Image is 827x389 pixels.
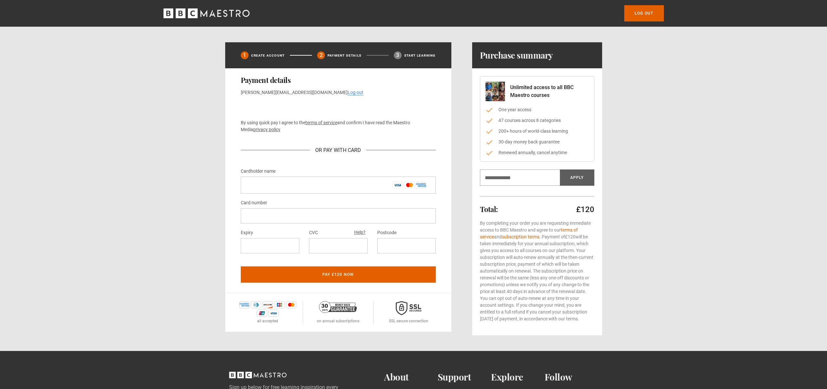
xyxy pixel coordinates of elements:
[384,372,438,382] h2: About
[565,234,575,239] span: £120
[253,127,280,132] a: privacy policy
[485,117,589,124] li: 47 courses across 8 categories
[239,301,250,308] img: amex
[438,372,491,382] h2: Support
[502,234,539,239] a: subscription terms
[480,220,594,322] p: By completing your order you are requesting immediate access to BBC Maestro and agree to our and ...
[257,310,267,317] img: unionpay
[377,229,396,237] label: Postcode
[394,51,402,59] div: 3
[545,372,598,382] h2: Follow
[263,301,273,308] img: discover
[485,106,589,113] li: One year access
[317,51,325,59] div: 2
[241,119,436,133] p: By using quick pay I agree to the and confirm I have read the Maestro Media
[305,120,337,125] a: terms of service
[576,204,594,215] p: £120
[241,89,436,96] p: [PERSON_NAME][EMAIL_ADDRESS][DOMAIN_NAME]
[317,318,359,324] p: on annual subscriptions
[328,53,361,58] p: Payment details
[491,372,545,382] h2: Explore
[348,90,363,95] a: Log out
[241,266,436,283] button: Pay £120 now
[624,5,664,21] a: Log out
[309,229,318,237] label: CVC
[310,146,366,154] div: Or Pay With Card
[246,243,294,249] iframe: Secure expiration date input frame
[480,205,498,213] h2: Total:
[286,301,296,308] img: mastercard
[510,84,589,99] p: Unlimited access to all BBC Maestro courses
[257,318,278,324] p: all accepted
[352,228,368,237] button: Help?
[480,50,553,60] h1: Purchase summary
[560,169,594,186] button: Apply
[268,310,279,317] img: visa
[485,139,589,145] li: 30-day money back guarantee
[241,76,436,84] h2: Payment details
[319,301,357,313] img: 30-day-money-back-guarantee-c866a5dd536ff72a469b.png
[251,53,285,58] p: Create Account
[389,318,428,324] p: SSL secure connection
[251,301,261,308] img: diners
[485,128,589,135] li: 200+ hours of world-class learning
[241,229,253,237] label: Expiry
[241,199,267,207] label: Card number
[163,8,250,18] svg: BBC Maestro
[485,149,589,156] li: Renewed annually, cancel anytime
[241,101,436,114] iframe: Secure payment button frame
[229,372,287,378] svg: BBC Maestro, back to top
[274,301,285,308] img: jcb
[314,243,362,249] iframe: Secure CVC input frame
[241,168,276,175] label: Cardholder name
[229,374,287,380] a: BBC Maestro, back to top
[382,243,431,249] iframe: Secure postal code input frame
[404,53,436,58] p: Start learning
[241,51,249,59] div: 1
[246,213,431,219] iframe: Secure card number input frame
